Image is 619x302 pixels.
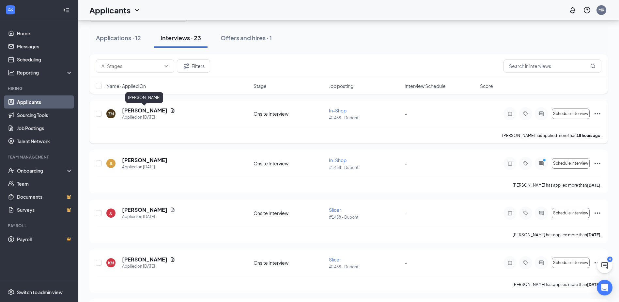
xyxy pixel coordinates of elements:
[182,62,190,70] svg: Filter
[329,264,400,270] p: #1458 - Dupont
[537,260,545,265] svg: ActiveChat
[122,107,167,114] h5: [PERSON_NAME]
[405,210,407,216] span: -
[109,161,113,166] div: JL
[553,161,588,166] span: Schedule interview
[597,258,612,273] button: ChatActive
[170,108,175,113] svg: Document
[405,111,407,117] span: -
[502,133,601,138] p: [PERSON_NAME] has applied more than .
[537,111,545,116] svg: ActiveChat
[17,177,73,190] a: Team
[553,111,588,116] span: Schedule interview
[405,83,446,89] span: Interview Schedule
[17,289,63,295] div: Switch to admin view
[254,110,325,117] div: Onsite Interview
[329,257,341,262] span: Slicer
[552,109,590,119] button: Schedule interview
[601,261,609,269] svg: ChatActive
[63,7,70,13] svg: Collapse
[254,210,325,216] div: Onsite Interview
[17,27,73,40] a: Home
[506,210,514,216] svg: Note
[106,83,146,89] span: Name · Applied On
[329,214,400,220] p: #1458 - Dupont
[122,263,175,270] div: Applied on [DATE]
[552,208,590,218] button: Schedule interview
[7,7,14,13] svg: WorkstreamLogo
[607,257,612,262] div: 4
[254,160,325,167] div: Onsite Interview
[125,92,163,103] div: [PERSON_NAME]
[8,167,14,174] svg: UserCheck
[513,182,601,188] p: [PERSON_NAME] has applied more than .
[89,5,131,16] h1: Applicants
[503,59,601,73] input: Search in interviews
[122,114,175,121] div: Applied on [DATE]
[405,160,407,166] span: -
[17,167,67,174] div: Onboarding
[108,111,114,117] div: ZM
[587,183,600,188] b: [DATE]
[170,257,175,262] svg: Document
[17,203,73,216] a: SurveysCrown
[8,154,71,160] div: Team Management
[480,83,493,89] span: Score
[594,209,601,217] svg: Ellipses
[541,158,549,163] svg: PrimaryDot
[587,282,600,287] b: [DATE]
[254,260,325,266] div: Onsite Interview
[8,289,14,295] svg: Settings
[506,111,514,116] svg: Note
[17,135,73,148] a: Talent Network
[553,260,588,265] span: Schedule interview
[577,133,600,138] b: 18 hours ago
[594,159,601,167] svg: Ellipses
[17,69,73,76] div: Reporting
[329,157,347,163] span: In-Shop
[122,213,175,220] div: Applied on [DATE]
[583,6,591,14] svg: QuestionInfo
[17,95,73,109] a: Applicants
[161,34,201,42] div: Interviews · 23
[122,164,167,170] div: Applied on [DATE]
[522,111,530,116] svg: Tag
[537,161,545,166] svg: ActiveChat
[254,83,267,89] span: Stage
[522,210,530,216] svg: Tag
[329,83,353,89] span: Job posting
[17,122,73,135] a: Job Postings
[133,6,141,14] svg: ChevronDown
[522,260,530,265] svg: Tag
[122,157,167,164] h5: [PERSON_NAME]
[506,161,514,166] svg: Note
[329,207,341,213] span: Slicer
[122,206,167,213] h5: [PERSON_NAME]
[597,280,612,295] div: Open Intercom Messenger
[513,282,601,287] p: [PERSON_NAME] has applied more than .
[17,40,73,53] a: Messages
[598,7,604,13] div: MK
[569,6,577,14] svg: Notifications
[17,190,73,203] a: DocumentsCrown
[17,233,73,246] a: PayrollCrown
[8,86,71,91] div: Hiring
[329,165,400,170] p: #1458 - Dupont
[553,211,588,215] span: Schedule interview
[163,63,169,69] svg: ChevronDown
[506,260,514,265] svg: Note
[101,62,161,70] input: All Stages
[405,260,407,266] span: -
[8,69,14,76] svg: Analysis
[552,258,590,268] button: Schedule interview
[108,260,114,266] div: KM
[594,110,601,118] svg: Ellipses
[221,34,272,42] div: Offers and hires · 1
[17,53,73,66] a: Scheduling
[537,210,545,216] svg: ActiveChat
[17,109,73,122] a: Sourcing Tools
[170,207,175,212] svg: Document
[329,115,400,121] p: #1458 - Dupont
[109,210,113,216] div: JJ
[96,34,141,42] div: Applications · 12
